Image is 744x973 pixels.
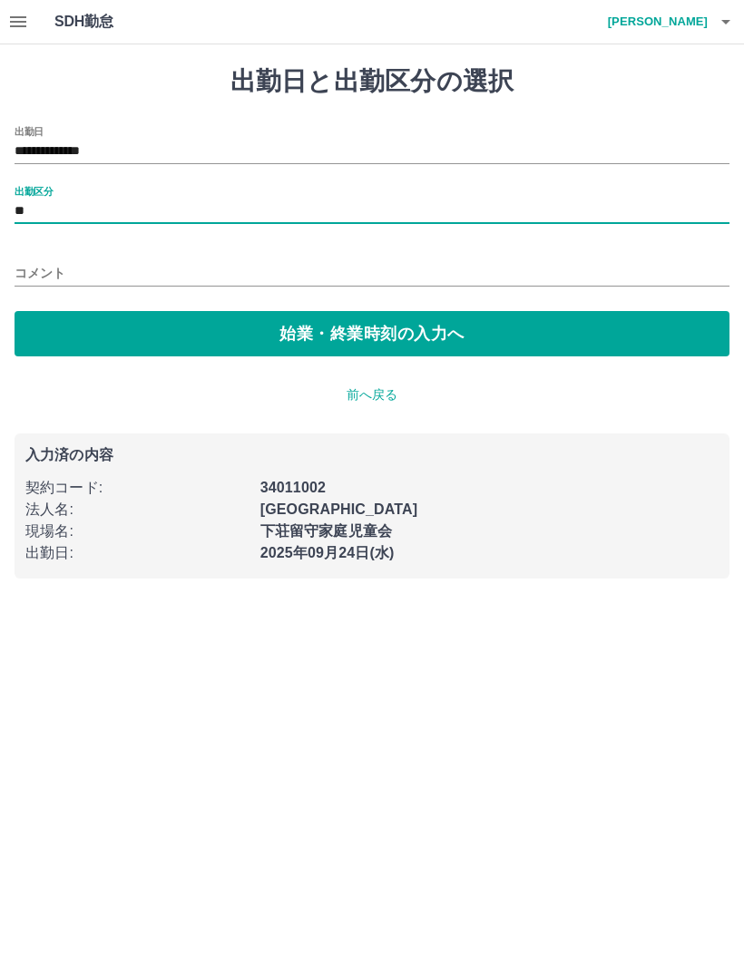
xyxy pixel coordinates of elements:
[25,521,250,542] p: 現場名 :
[15,311,729,356] button: 始業・終業時刻の入力へ
[260,523,392,539] b: 下荘留守家庭児童会
[25,542,250,564] p: 出勤日 :
[25,448,719,462] p: 入力済の内容
[15,66,729,97] h1: 出勤日と出勤区分の選択
[15,124,44,138] label: 出勤日
[25,477,250,499] p: 契約コード :
[260,480,326,495] b: 34011002
[260,545,395,560] b: 2025年09月24日(水)
[25,499,250,521] p: 法人名 :
[15,385,729,404] p: 前へ戻る
[260,501,418,517] b: [GEOGRAPHIC_DATA]
[15,184,53,198] label: 出勤区分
